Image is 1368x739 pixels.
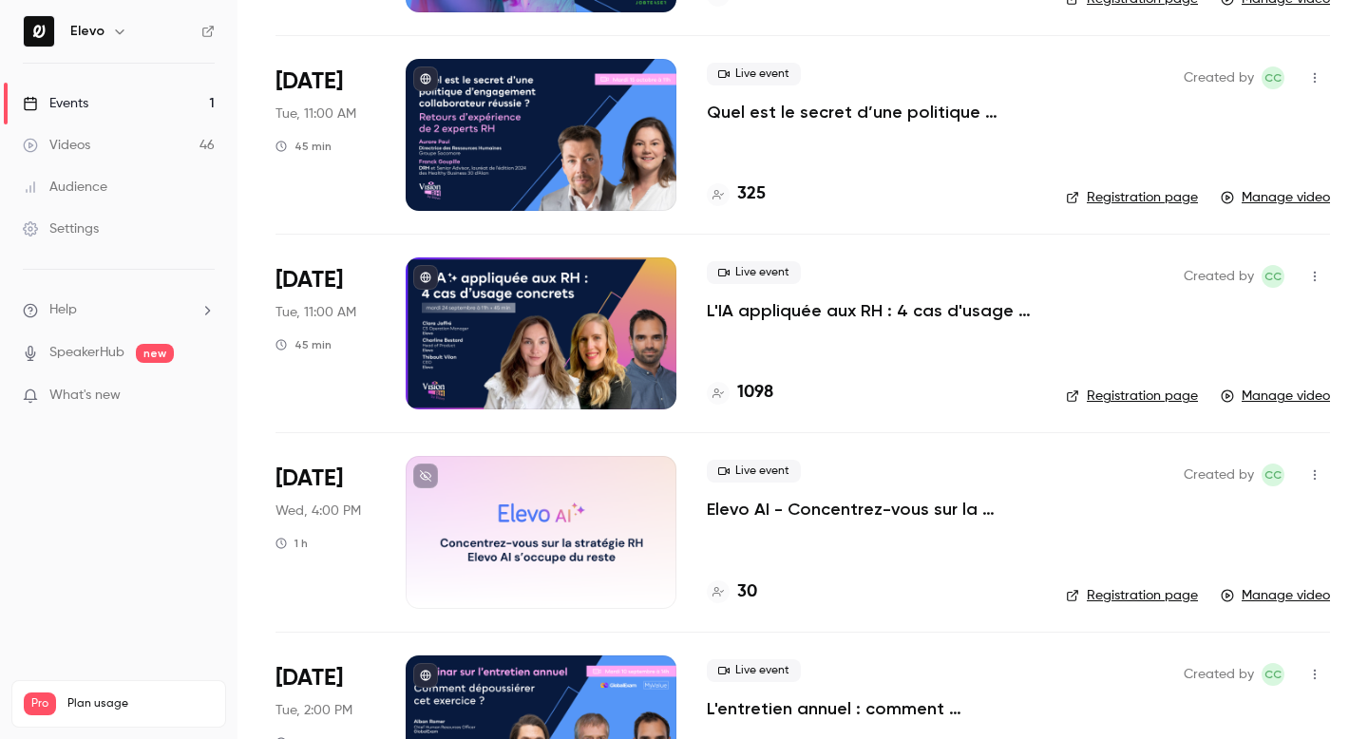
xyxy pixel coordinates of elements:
[70,22,104,41] h6: Elevo
[23,94,88,113] div: Events
[1066,188,1198,207] a: Registration page
[707,380,773,406] a: 1098
[275,66,343,97] span: [DATE]
[1066,387,1198,406] a: Registration page
[1262,663,1284,686] span: Clara Courtillier
[1184,464,1254,486] span: Created by
[49,343,124,363] a: SpeakerHub
[737,579,757,605] h4: 30
[737,380,773,406] h4: 1098
[707,579,757,605] a: 30
[707,697,1035,720] a: L'entretien annuel : comment dépoussiérer cet exercice ?
[707,181,766,207] a: 325
[737,181,766,207] h4: 325
[707,63,801,85] span: Live event
[275,464,343,494] span: [DATE]
[23,219,99,238] div: Settings
[707,460,801,483] span: Live event
[23,300,215,320] li: help-dropdown-opener
[67,696,214,711] span: Plan usage
[275,337,332,352] div: 45 min
[275,456,375,608] div: Sep 18 Wed, 4:00 PM (Europe/Paris)
[23,178,107,197] div: Audience
[1184,265,1254,288] span: Created by
[707,659,801,682] span: Live event
[1262,464,1284,486] span: Clara Courtillier
[275,663,343,693] span: [DATE]
[275,265,343,295] span: [DATE]
[1264,464,1282,486] span: CC
[1262,66,1284,89] span: Clara Courtillier
[1264,265,1282,288] span: CC
[136,344,174,363] span: new
[1221,188,1330,207] a: Manage video
[1184,66,1254,89] span: Created by
[275,502,361,521] span: Wed, 4:00 PM
[707,299,1035,322] a: L'IA appliquée aux RH : 4 cas d'usage concrets
[1262,265,1284,288] span: Clara Courtillier
[275,59,375,211] div: Oct 15 Tue, 11:00 AM (Europe/Paris)
[1066,586,1198,605] a: Registration page
[707,261,801,284] span: Live event
[1184,663,1254,686] span: Created by
[49,300,77,320] span: Help
[275,139,332,154] div: 45 min
[1264,663,1282,686] span: CC
[1221,586,1330,605] a: Manage video
[24,16,54,47] img: Elevo
[707,101,1035,123] a: Quel est le secret d’une politique d’engagement collaborateur réussie ? Retours d’expérience de 2...
[24,692,56,715] span: Pro
[275,257,375,409] div: Sep 24 Tue, 11:00 AM (Europe/Paris)
[707,498,1035,521] a: Elevo AI - Concentrez-vous sur la stratégie RH, [PERSON_NAME] AI s'occupe du reste
[1264,66,1282,89] span: CC
[275,701,352,720] span: Tue, 2:00 PM
[275,536,308,551] div: 1 h
[49,386,121,406] span: What's new
[23,136,90,155] div: Videos
[192,388,215,405] iframe: Noticeable Trigger
[275,303,356,322] span: Tue, 11:00 AM
[1221,387,1330,406] a: Manage video
[275,104,356,123] span: Tue, 11:00 AM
